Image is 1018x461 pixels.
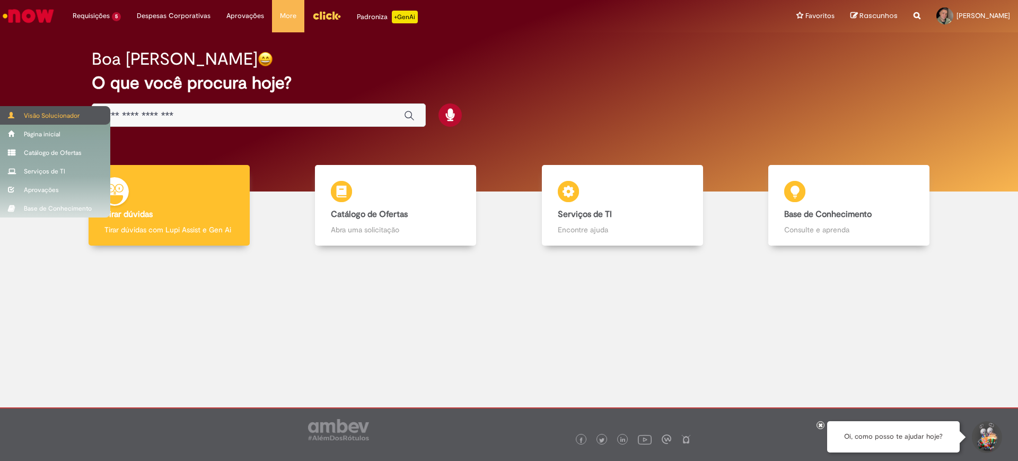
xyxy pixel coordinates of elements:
[1,5,56,27] img: ServiceNow
[970,421,1002,453] button: Iniciar Conversa de Suporte
[280,11,296,21] span: More
[104,224,234,235] p: Tirar dúvidas com Lupi Assist e Gen Ai
[681,434,691,444] img: logo_footer_naosei.png
[92,74,927,92] h2: O que você procura hoje?
[331,224,460,235] p: Abra uma solicitação
[392,11,418,23] p: +GenAi
[258,51,273,67] img: happy-face.png
[827,421,960,453] div: Oi, como posso te ajudar hoje?
[558,224,687,235] p: Encontre ajuda
[137,11,210,21] span: Despesas Corporativas
[312,7,341,23] img: click_logo_yellow_360x200.png
[92,50,258,68] h2: Boa [PERSON_NAME]
[226,11,264,21] span: Aprovações
[104,209,153,220] b: Tirar dúvidas
[620,437,626,443] img: logo_footer_linkedin.png
[784,224,914,235] p: Consulte e aprenda
[599,438,604,443] img: logo_footer_twitter.png
[638,432,652,446] img: logo_footer_youtube.png
[331,209,408,220] b: Catálogo de Ofertas
[784,209,872,220] b: Base de Conhecimento
[56,165,283,246] a: Tirar dúvidas Tirar dúvidas com Lupi Assist e Gen Ai
[308,419,369,440] img: logo_footer_ambev_rotulo_gray.png
[73,11,110,21] span: Requisições
[357,11,418,23] div: Padroniza
[956,11,1010,20] span: [PERSON_NAME]
[558,209,612,220] b: Serviços de TI
[509,165,736,246] a: Serviços de TI Encontre ajuda
[805,11,835,21] span: Favoritos
[578,438,584,443] img: logo_footer_facebook.png
[662,434,671,444] img: logo_footer_workplace.png
[850,11,898,21] a: Rascunhos
[736,165,963,246] a: Base de Conhecimento Consulte e aprenda
[859,11,898,21] span: Rascunhos
[112,12,121,21] span: 5
[283,165,510,246] a: Catálogo de Ofertas Abra uma solicitação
